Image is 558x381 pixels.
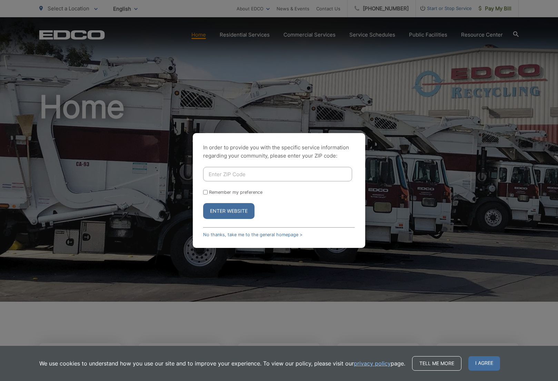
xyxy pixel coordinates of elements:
[468,356,500,371] span: I agree
[209,190,262,195] label: Remember my preference
[412,356,461,371] a: Tell me more
[203,143,355,160] p: In order to provide you with the specific service information regarding your community, please en...
[354,359,391,368] a: privacy policy
[39,359,405,368] p: We use cookies to understand how you use our site and to improve your experience. To view our pol...
[203,167,352,181] input: Enter ZIP Code
[203,232,302,237] a: No thanks, take me to the general homepage >
[203,203,255,219] button: Enter Website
